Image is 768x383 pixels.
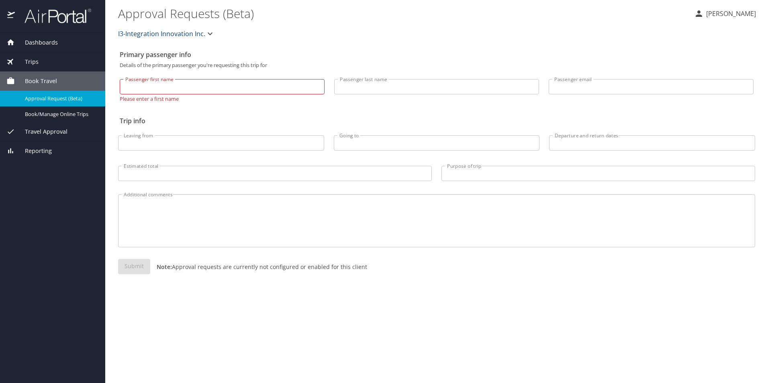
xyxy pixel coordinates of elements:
span: Dashboards [15,38,58,47]
span: Reporting [15,147,52,155]
p: Please enter a first name [120,94,325,102]
img: airportal-logo.png [16,8,91,24]
span: Book Travel [15,77,57,86]
span: Book/Manage Online Trips [25,110,96,118]
p: [PERSON_NAME] [704,9,756,18]
button: [PERSON_NAME] [691,6,759,21]
span: I3-Integration Innovation Inc. [118,28,205,39]
p: Approval requests are currently not configured or enabled for this client [150,263,367,271]
h2: Trip info [120,114,754,127]
p: Details of the primary passenger you're requesting this trip for [120,63,754,68]
h2: Primary passenger info [120,48,754,61]
span: Approval Request (Beta) [25,95,96,102]
span: Travel Approval [15,127,67,136]
span: Trips [15,57,39,66]
img: icon-airportal.png [7,8,16,24]
h1: Approval Requests (Beta) [118,1,688,26]
button: I3-Integration Innovation Inc. [115,26,218,42]
strong: Note: [157,263,172,271]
